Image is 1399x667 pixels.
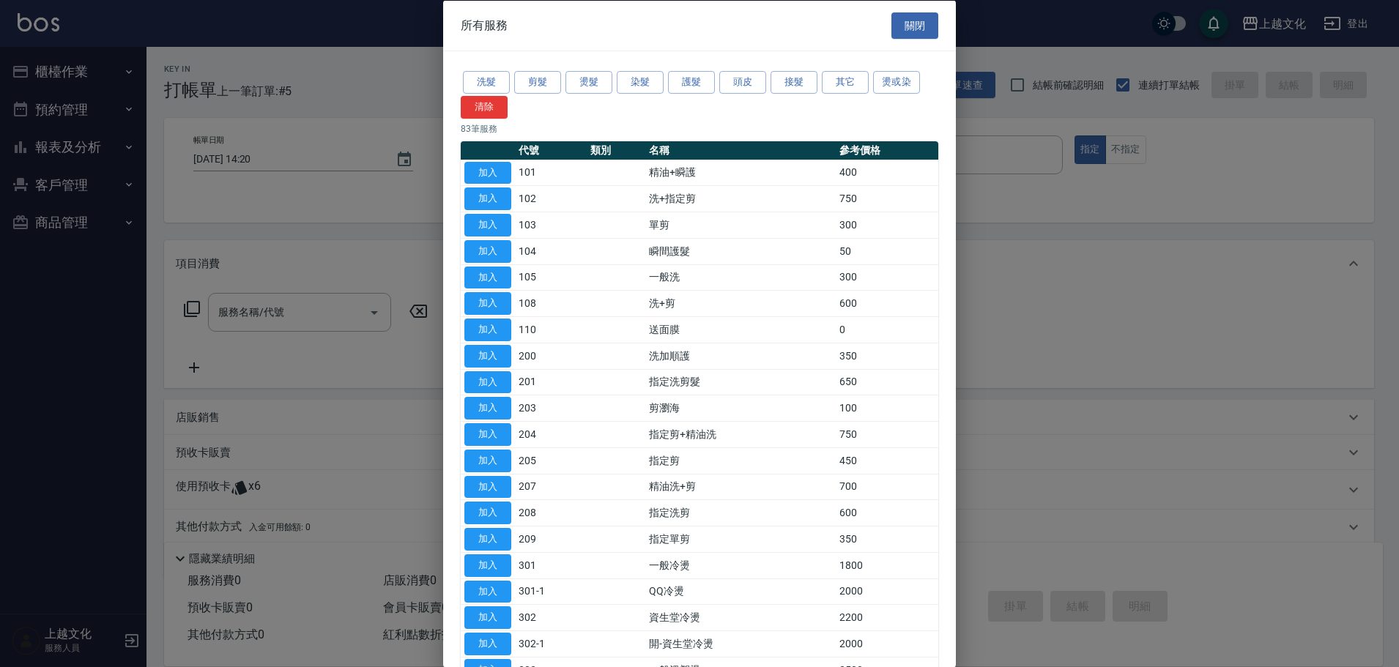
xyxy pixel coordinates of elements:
button: 加入 [464,318,511,341]
button: 頭皮 [719,71,766,94]
button: 關閉 [891,12,938,39]
td: 209 [515,526,587,552]
td: 洗+剪 [645,290,835,316]
button: 加入 [464,370,511,393]
td: 50 [836,238,938,264]
td: 200 [515,343,587,369]
td: 350 [836,343,938,369]
th: 代號 [515,141,587,160]
td: 開-資生堂冷燙 [645,630,835,657]
button: 加入 [464,502,511,524]
button: 加入 [464,187,511,210]
button: 其它 [822,71,869,94]
td: 精油+瞬護 [645,160,835,186]
button: 加入 [464,423,511,446]
td: 350 [836,526,938,552]
td: 剪瀏海 [645,395,835,421]
td: 精油洗+剪 [645,474,835,500]
td: 110 [515,316,587,343]
button: 染髮 [617,71,664,94]
th: 參考價格 [836,141,938,160]
td: 指定剪+精油洗 [645,421,835,447]
button: 加入 [464,344,511,367]
td: 301-1 [515,578,587,605]
td: 208 [515,499,587,526]
td: 指定洗剪髮 [645,369,835,395]
button: 加入 [464,214,511,236]
td: 送面膜 [645,316,835,343]
td: 2000 [836,578,938,605]
td: 204 [515,421,587,447]
td: 600 [836,499,938,526]
button: 加入 [464,266,511,288]
button: 加入 [464,475,511,498]
td: 103 [515,212,587,238]
button: 清除 [461,95,508,118]
button: 護髮 [668,71,715,94]
td: 指定剪 [645,447,835,474]
td: 一般洗 [645,264,835,291]
button: 加入 [464,554,511,576]
td: 洗+指定剪 [645,185,835,212]
button: 洗髮 [463,71,510,94]
td: 指定洗剪 [645,499,835,526]
td: 瞬間護髮 [645,238,835,264]
td: 650 [836,369,938,395]
td: 2200 [836,604,938,630]
td: 600 [836,290,938,316]
button: 加入 [464,292,511,315]
button: 加入 [464,580,511,603]
button: 接髮 [771,71,817,94]
button: 加入 [464,161,511,184]
td: 700 [836,474,938,500]
td: 一般冷燙 [645,552,835,578]
td: 301 [515,552,587,578]
p: 83 筆服務 [461,122,938,135]
td: 108 [515,290,587,316]
button: 加入 [464,633,511,655]
td: 302-1 [515,630,587,657]
td: 洗加順護 [645,343,835,369]
th: 類別 [587,141,646,160]
th: 名稱 [645,141,835,160]
td: 300 [836,264,938,291]
td: 750 [836,185,938,212]
td: 205 [515,447,587,474]
td: 105 [515,264,587,291]
td: 104 [515,238,587,264]
td: 102 [515,185,587,212]
td: 2000 [836,630,938,657]
td: 450 [836,447,938,474]
td: 750 [836,421,938,447]
button: 加入 [464,397,511,420]
td: 1800 [836,552,938,578]
td: 單剪 [645,212,835,238]
td: 指定單剪 [645,526,835,552]
td: 資生堂冷燙 [645,604,835,630]
button: 加入 [464,606,511,629]
td: 100 [836,395,938,421]
button: 燙或染 [873,71,920,94]
td: 400 [836,160,938,186]
button: 剪髮 [514,71,561,94]
button: 加入 [464,528,511,551]
td: 302 [515,604,587,630]
td: 201 [515,369,587,395]
td: 207 [515,474,587,500]
td: 300 [836,212,938,238]
button: 加入 [464,449,511,472]
span: 所有服務 [461,18,508,32]
td: QQ冷燙 [645,578,835,605]
button: 燙髮 [565,71,612,94]
button: 加入 [464,239,511,262]
td: 203 [515,395,587,421]
td: 101 [515,160,587,186]
td: 0 [836,316,938,343]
